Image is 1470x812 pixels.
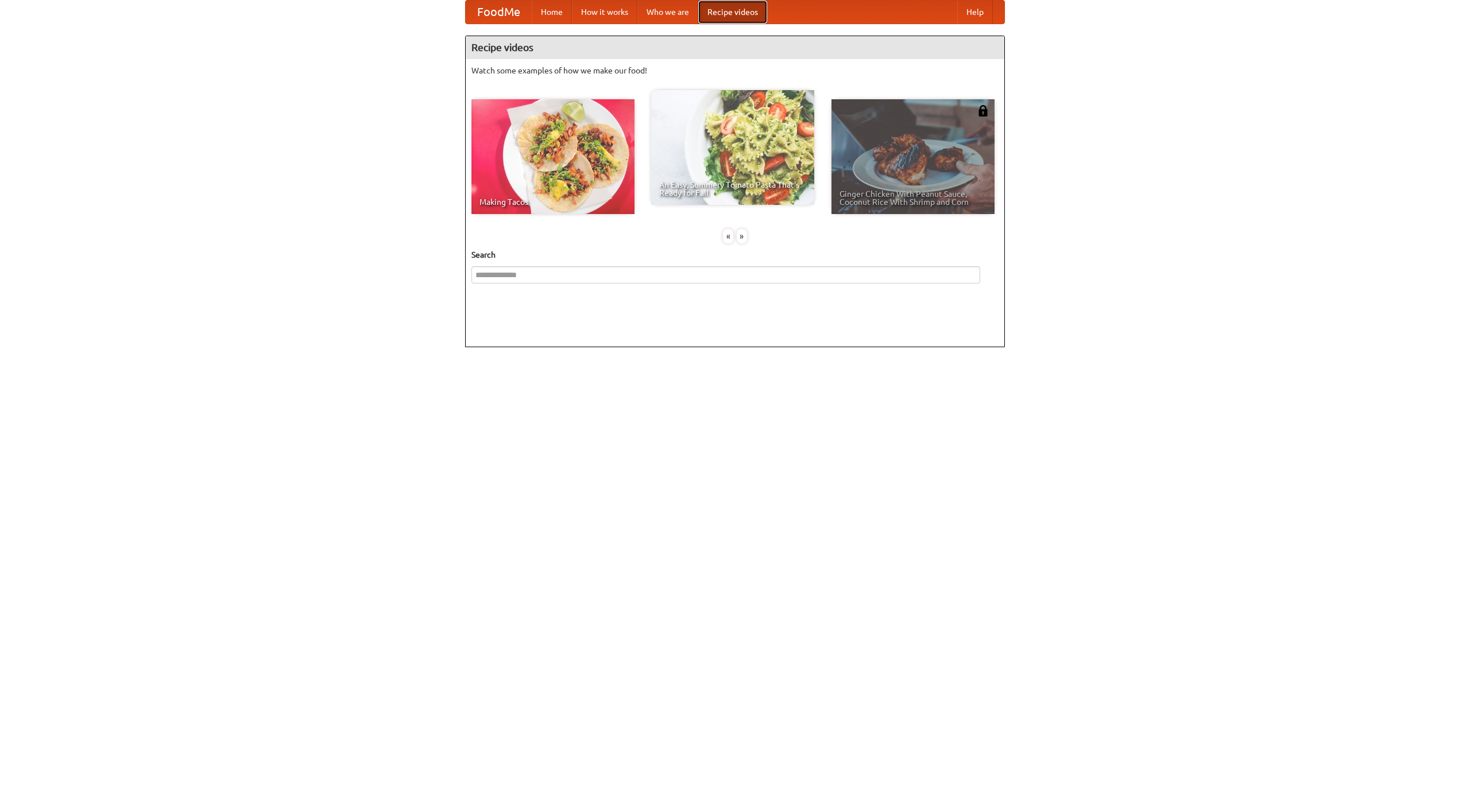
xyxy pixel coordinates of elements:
a: Help [957,1,993,24]
div: « [723,229,733,243]
a: Making Tacos [471,99,635,214]
span: An Easy, Summery Tomato Pasta That's Ready for Fall [659,181,806,197]
a: How it works [572,1,637,24]
h4: Recipe videos [466,36,1004,59]
a: An Easy, Summery Tomato Pasta That's Ready for Fall [651,90,814,205]
img: 483408.png [977,105,989,116]
a: FoodMe [466,1,532,24]
a: Home [532,1,572,24]
h5: Search [471,249,999,261]
p: Watch some examples of how we make our food! [471,65,999,76]
div: » [737,229,747,243]
a: Who we are [637,1,698,24]
span: Making Tacos [479,198,626,206]
a: Recipe videos [698,1,767,24]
